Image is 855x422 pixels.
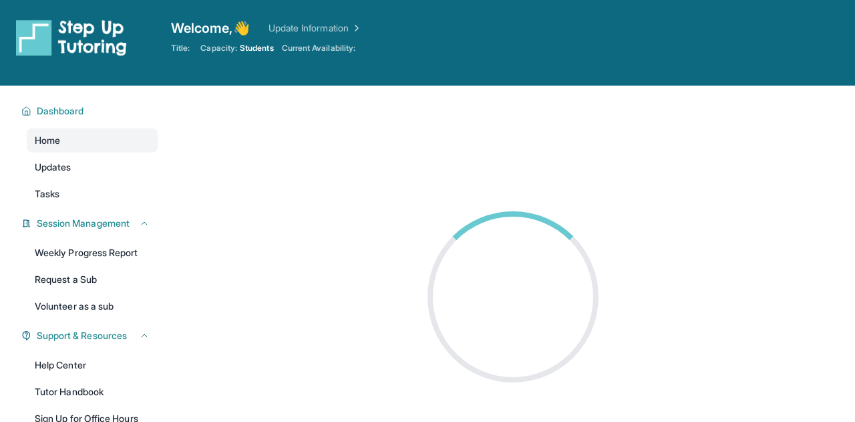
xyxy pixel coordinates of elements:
[35,161,71,174] span: Updates
[27,128,158,152] a: Home
[27,241,158,265] a: Weekly Progress Report
[27,182,158,206] a: Tasks
[27,155,158,179] a: Updates
[171,43,190,54] span: Title:
[349,21,362,35] img: Chevron Right
[31,217,150,230] button: Session Management
[37,329,127,342] span: Support & Resources
[16,19,127,56] img: logo
[282,43,355,54] span: Current Availability:
[37,217,130,230] span: Session Management
[35,134,60,147] span: Home
[27,353,158,377] a: Help Center
[200,43,237,54] span: Capacity:
[35,187,59,201] span: Tasks
[27,294,158,318] a: Volunteer as a sub
[269,21,362,35] a: Update Information
[31,104,150,118] button: Dashboard
[37,104,84,118] span: Dashboard
[31,329,150,342] button: Support & Resources
[240,43,274,54] span: Students
[171,19,250,37] span: Welcome, 👋
[27,380,158,404] a: Tutor Handbook
[27,268,158,292] a: Request a Sub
